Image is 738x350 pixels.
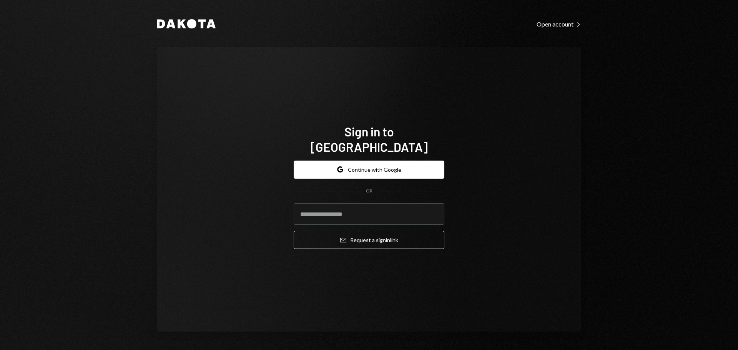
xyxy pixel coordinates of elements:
[294,231,444,249] button: Request a signinlink
[537,20,581,28] a: Open account
[294,161,444,179] button: Continue with Google
[366,188,372,194] div: OR
[294,124,444,154] h1: Sign in to [GEOGRAPHIC_DATA]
